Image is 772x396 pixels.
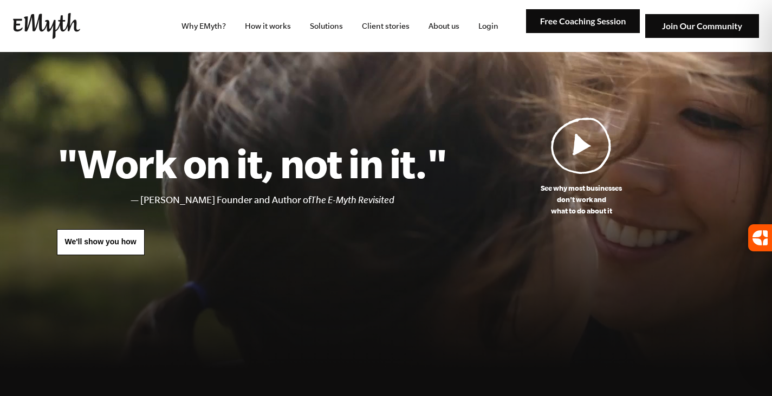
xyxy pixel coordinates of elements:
[447,117,716,217] a: See why most businessesdon't work andwhat to do about it
[311,194,394,205] i: The E-Myth Revisited
[140,192,447,208] li: [PERSON_NAME] Founder and Author of
[718,344,772,396] iframe: Chat Widget
[551,117,612,174] img: Play Video
[65,237,137,246] span: We'll show you how
[526,9,640,34] img: Free Coaching Session
[447,183,716,217] p: See why most businesses don't work and what to do about it
[57,139,447,187] h1: "Work on it, not in it."
[645,14,759,38] img: Join Our Community
[13,13,80,39] img: EMyth
[57,229,145,255] a: We'll show you how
